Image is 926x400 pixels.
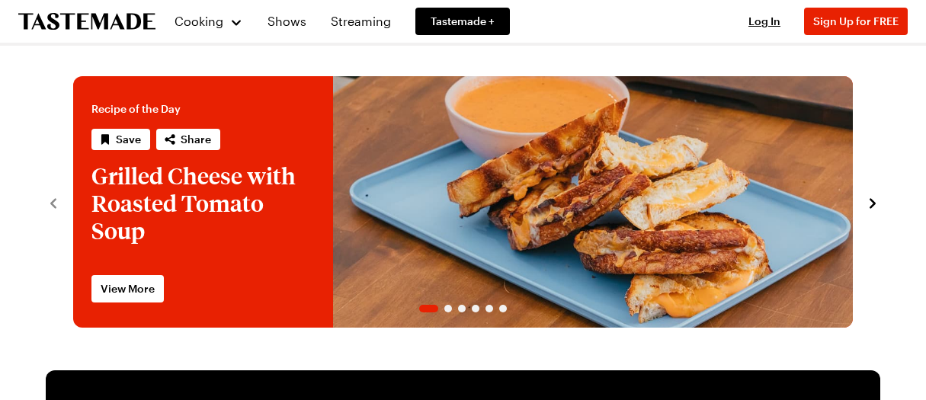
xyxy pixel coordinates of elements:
span: Sign Up for FREE [813,14,899,27]
span: Go to slide 2 [444,305,452,312]
button: Share [156,129,220,150]
span: Cooking [175,14,223,28]
a: Tastemade + [415,8,510,35]
span: Go to slide 4 [472,305,479,312]
button: Cooking [174,3,243,40]
button: Log In [734,14,795,29]
span: Tastemade + [431,14,495,29]
button: navigate to previous item [46,193,61,211]
span: Go to slide 3 [458,305,466,312]
button: Save recipe [91,129,150,150]
span: Log In [748,14,780,27]
a: View More [91,275,164,302]
span: Go to slide 6 [499,305,507,312]
span: Share [181,132,211,147]
button: navigate to next item [865,193,880,211]
span: Save [116,132,141,147]
span: Go to slide 1 [419,305,438,312]
div: 1 / 6 [73,76,853,328]
span: Go to slide 5 [485,305,493,312]
span: View More [101,281,155,296]
a: To Tastemade Home Page [18,13,155,30]
button: Sign Up for FREE [804,8,908,35]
